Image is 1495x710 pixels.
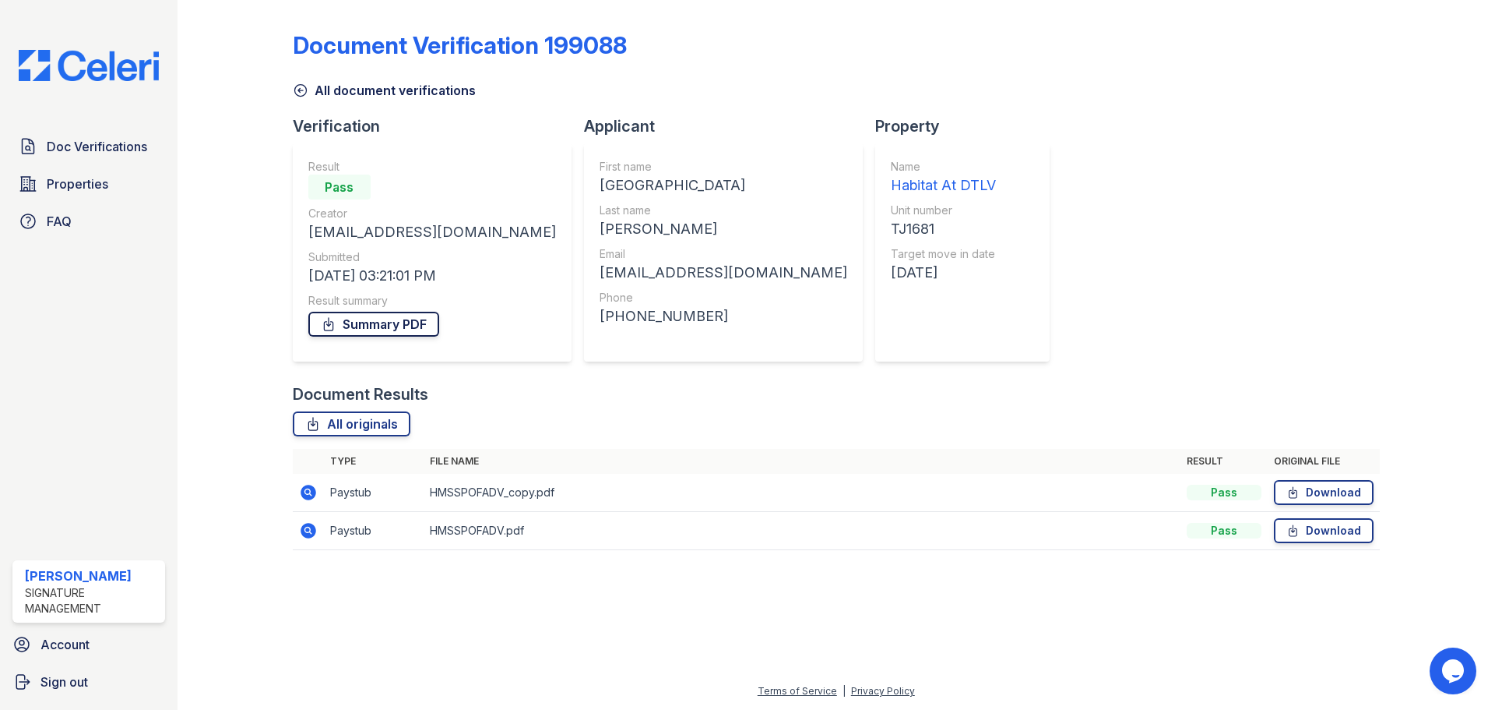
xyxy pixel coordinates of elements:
[47,175,108,193] span: Properties
[600,203,847,218] div: Last name
[424,474,1180,512] td: HMSSPOFADV_copy.pdf
[424,449,1180,474] th: File name
[308,175,371,200] div: Pass
[6,50,171,81] img: CE_Logo_Blue-a8612792a0a2168367f1c8372b55b34899dd931a85d93a1a3d3e32e68fde9ad4.png
[758,685,837,697] a: Terms of Service
[891,262,996,284] div: [DATE]
[891,159,996,196] a: Name Habitat At DTLV
[600,175,847,196] div: [GEOGRAPHIC_DATA]
[293,115,584,137] div: Verification
[308,265,556,287] div: [DATE] 03:21:01 PM
[600,306,847,327] div: [PHONE_NUMBER]
[324,512,424,550] td: Paystub
[891,203,996,218] div: Unit number
[600,218,847,240] div: [PERSON_NAME]
[308,159,556,175] div: Result
[324,474,424,512] td: Paystub
[308,293,556,309] div: Result summary
[12,131,165,162] a: Doc Verifications
[600,159,847,175] div: First name
[25,567,159,585] div: [PERSON_NAME]
[308,249,556,265] div: Submitted
[1274,480,1374,505] a: Download
[293,412,410,436] a: All originals
[1268,449,1380,474] th: Original file
[6,666,171,698] a: Sign out
[293,31,627,59] div: Document Verification 199088
[891,175,996,196] div: Habitat At DTLV
[293,81,476,100] a: All document verifications
[12,168,165,200] a: Properties
[1274,518,1374,543] a: Download
[293,383,428,405] div: Document Results
[47,212,72,231] span: FAQ
[891,159,996,175] div: Name
[40,635,90,654] span: Account
[25,585,159,616] div: Signature Management
[12,206,165,237] a: FAQ
[891,246,996,262] div: Target move in date
[40,673,88,691] span: Sign out
[600,262,847,284] div: [EMAIL_ADDRESS][DOMAIN_NAME]
[875,115,1062,137] div: Property
[308,312,439,337] a: Summary PDF
[424,512,1180,550] td: HMSSPOFADV.pdf
[1187,523,1261,539] div: Pass
[1430,648,1479,694] iframe: chat widget
[891,218,996,240] div: TJ1681
[600,246,847,262] div: Email
[308,221,556,243] div: [EMAIL_ADDRESS][DOMAIN_NAME]
[842,685,846,697] div: |
[308,206,556,221] div: Creator
[6,629,171,660] a: Account
[324,449,424,474] th: Type
[1180,449,1268,474] th: Result
[1187,485,1261,500] div: Pass
[584,115,875,137] div: Applicant
[47,137,147,156] span: Doc Verifications
[600,290,847,306] div: Phone
[851,685,915,697] a: Privacy Policy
